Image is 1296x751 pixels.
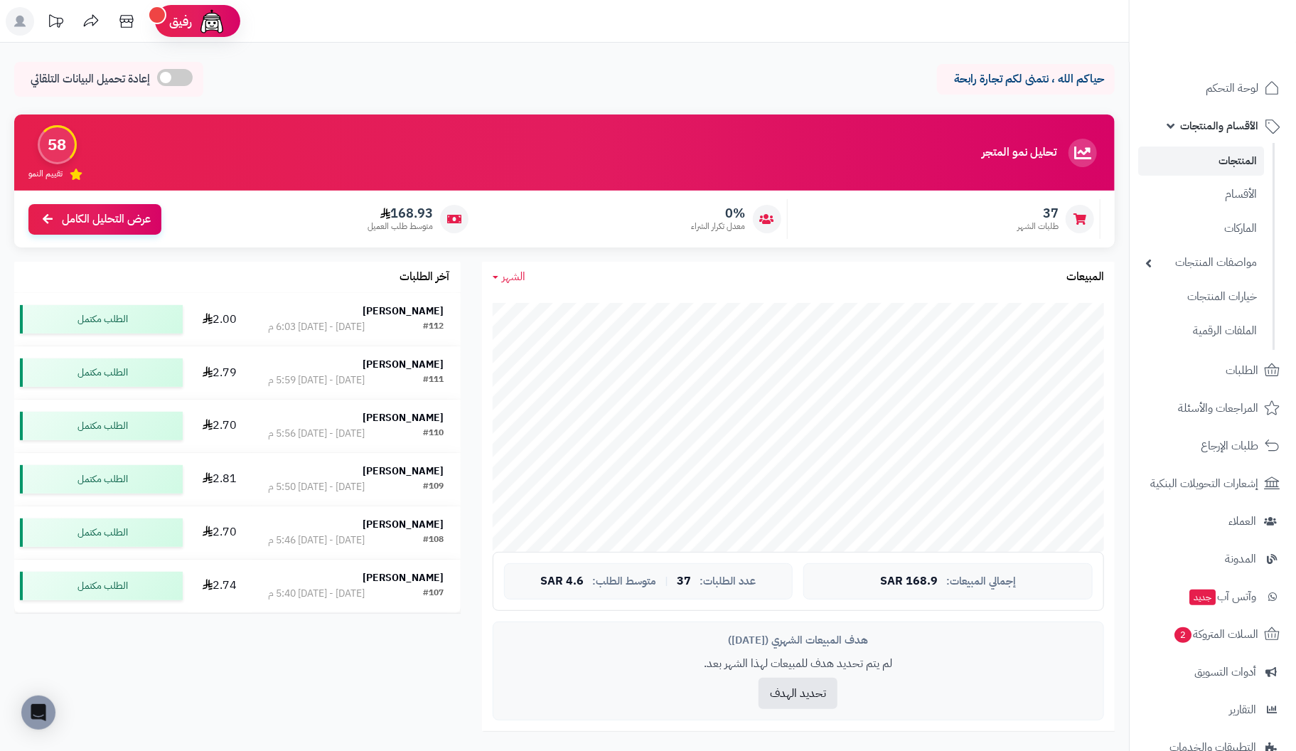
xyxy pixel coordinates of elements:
h3: آخر الطلبات [400,271,450,284]
span: 2 [1174,627,1192,644]
span: طلبات الإرجاع [1201,436,1258,456]
span: التقارير [1229,700,1256,720]
div: [DATE] - [DATE] 5:59 م [268,373,365,388]
div: #109 [424,480,444,494]
div: #112 [424,320,444,334]
td: 2.00 [188,293,252,346]
span: 0% [692,206,746,221]
a: المراجعات والأسئلة [1138,391,1287,425]
a: السلات المتروكة2 [1138,617,1287,651]
div: [DATE] - [DATE] 6:03 م [268,320,365,334]
div: Open Intercom Messenger [21,696,55,730]
span: أدوات التسويق [1194,662,1256,682]
td: 2.79 [188,346,252,399]
span: عرض التحليل الكامل [62,211,151,228]
a: المنتجات [1138,147,1264,176]
span: المدونة [1225,549,1256,569]
td: 2.81 [188,453,252,506]
a: الأقسام [1138,179,1264,210]
td: 2.70 [188,400,252,452]
a: خيارات المنتجات [1138,282,1264,312]
div: [DATE] - [DATE] 5:40 م [268,587,365,601]
div: #111 [424,373,444,388]
div: الطلب مكتمل [20,358,183,387]
div: الطلب مكتمل [20,572,183,600]
span: 168.9 SAR [880,575,938,588]
strong: [PERSON_NAME] [363,517,444,532]
strong: [PERSON_NAME] [363,570,444,585]
div: الطلب مكتمل [20,465,183,494]
a: لوحة التحكم [1138,71,1287,105]
a: إشعارات التحويلات البنكية [1138,467,1287,501]
span: 168.93 [368,206,433,221]
div: #108 [424,533,444,548]
a: طلبات الإرجاع [1138,429,1287,463]
h3: تحليل نمو المتجر [982,147,1056,159]
span: لوحة التحكم [1206,78,1258,98]
span: وآتس آب [1188,587,1256,607]
span: متوسط الطلب: [592,575,656,587]
span: | [665,576,668,587]
span: جديد [1189,590,1216,605]
p: حياكم الله ، نتمنى لكم تجارة رابحة [948,71,1104,87]
a: عرض التحليل الكامل [28,204,161,235]
span: الأقسام والمنتجات [1180,116,1258,136]
div: [DATE] - [DATE] 5:50 م [268,480,365,494]
a: أدوات التسويق [1138,655,1287,689]
button: تحديد الهدف [759,678,837,709]
div: [DATE] - [DATE] 5:56 م [268,427,365,441]
span: رفيق [169,13,192,30]
span: إعادة تحميل البيانات التلقائي [31,71,150,87]
img: logo-2.png [1199,17,1282,47]
div: الطلب مكتمل [20,305,183,334]
span: الطلبات [1226,361,1258,380]
p: لم يتم تحديد هدف للمبيعات لهذا الشهر بعد. [504,656,1093,672]
a: العملاء [1138,504,1287,538]
strong: [PERSON_NAME] [363,464,444,479]
img: ai-face.png [198,7,226,36]
span: إشعارات التحويلات البنكية [1150,474,1258,494]
span: معدل تكرار الشراء [692,220,746,233]
strong: [PERSON_NAME] [363,304,444,319]
a: مواصفات المنتجات [1138,247,1264,278]
span: العملاء [1228,511,1256,531]
strong: [PERSON_NAME] [363,410,444,425]
div: #110 [424,427,444,441]
div: #107 [424,587,444,601]
div: هدف المبيعات الشهري ([DATE]) [504,633,1093,648]
span: الشهر [503,268,526,285]
a: المدونة [1138,542,1287,576]
h3: المبيعات [1066,271,1104,284]
strong: [PERSON_NAME] [363,357,444,372]
a: وآتس آبجديد [1138,580,1287,614]
a: الماركات [1138,213,1264,244]
a: الشهر [493,269,526,285]
div: الطلب مكتمل [20,518,183,547]
span: عدد الطلبات: [700,575,756,587]
span: 37 [677,575,691,588]
span: المراجعات والأسئلة [1178,398,1258,418]
span: تقييم النمو [28,168,63,180]
div: [DATE] - [DATE] 5:46 م [268,533,365,548]
td: 2.74 [188,560,252,612]
a: الطلبات [1138,353,1287,388]
span: السلات المتروكة [1173,624,1258,644]
a: الملفات الرقمية [1138,316,1264,346]
span: 4.6 SAR [540,575,584,588]
a: التقارير [1138,693,1287,727]
span: 37 [1017,206,1059,221]
div: الطلب مكتمل [20,412,183,440]
span: إجمالي المبيعات: [946,575,1016,587]
td: 2.70 [188,506,252,559]
a: تحديثات المنصة [38,7,73,39]
span: طلبات الشهر [1017,220,1059,233]
span: متوسط طلب العميل [368,220,433,233]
